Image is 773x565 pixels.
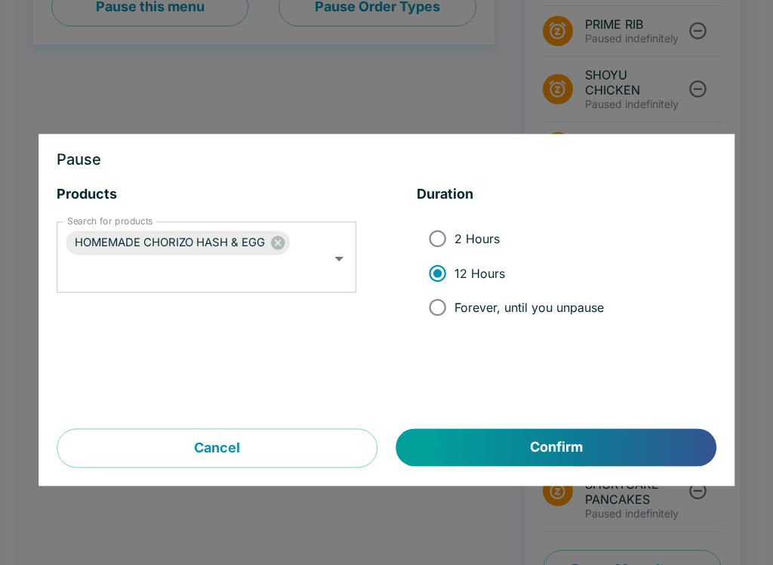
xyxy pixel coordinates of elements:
span: 2 Hours [454,231,500,246]
button: Cancel [57,429,377,468]
h5: Products [57,186,356,204]
h3: Pause [57,153,716,168]
span: Forever, until you unpause [454,300,604,315]
span: 12 Hours [454,266,505,281]
h5: Duration [417,186,716,204]
label: Search for products [67,215,152,228]
button: Open [328,247,351,270]
button: Confirm [396,429,716,467]
div: HOMEMADE CHORIZO HASH & EGG [66,231,290,255]
span: HOMEMADE CHORIZO HASH & EGG [66,234,274,252]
